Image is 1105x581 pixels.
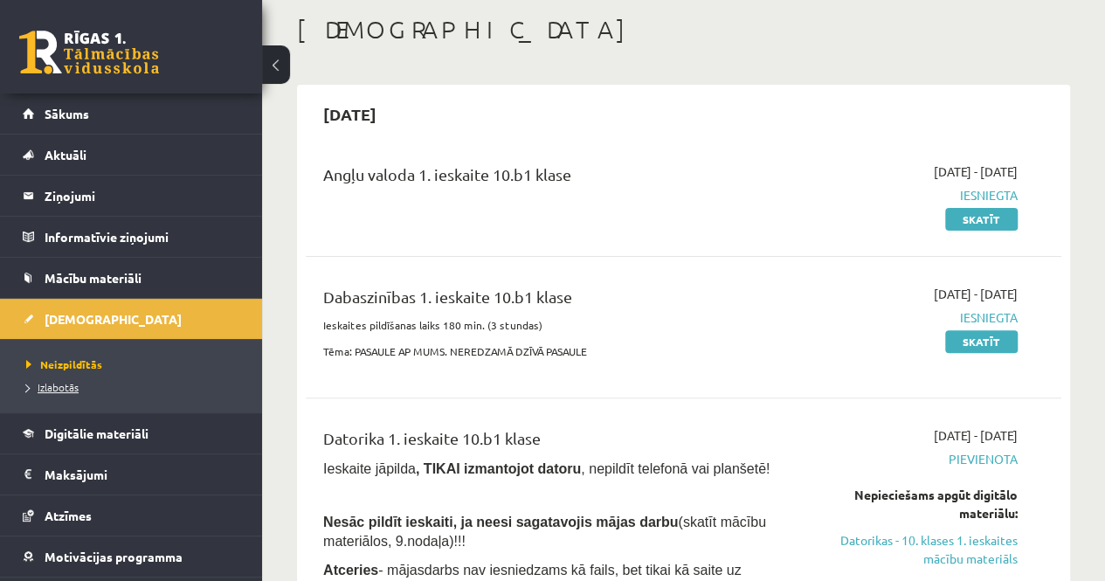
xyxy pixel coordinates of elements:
[45,217,240,257] legend: Informatīvie ziņojumi
[804,186,1018,204] span: Iesniegta
[45,454,240,495] legend: Maksājumi
[804,531,1018,568] a: Datorikas - 10. klases 1. ieskaites mācību materiāls
[23,536,240,577] a: Motivācijas programma
[804,308,1018,327] span: Iesniegta
[26,380,79,394] span: Izlabotās
[23,299,240,339] a: [DEMOGRAPHIC_DATA]
[804,450,1018,468] span: Pievienota
[23,495,240,536] a: Atzīmes
[323,515,766,549] span: (skatīt mācību materiālos, 9.nodaļa)!!!
[23,454,240,495] a: Maksājumi
[323,563,378,578] b: Atceries
[416,461,581,476] b: , TIKAI izmantojot datoru
[45,508,92,523] span: Atzīmes
[45,147,86,163] span: Aktuāli
[23,217,240,257] a: Informatīvie ziņojumi
[45,425,148,441] span: Digitālie materiāli
[45,311,182,327] span: [DEMOGRAPHIC_DATA]
[23,413,240,453] a: Digitālie materiāli
[323,163,777,195] div: Angļu valoda 1. ieskaite 10.b1 klase
[19,31,159,74] a: Rīgas 1. Tālmācības vidusskola
[323,461,770,476] span: Ieskaite jāpilda , nepildīt telefonā vai planšetē!
[934,163,1018,181] span: [DATE] - [DATE]
[45,176,240,216] legend: Ziņojumi
[323,426,777,459] div: Datorika 1. ieskaite 10.b1 klase
[26,379,245,395] a: Izlabotās
[323,285,777,317] div: Dabaszinības 1. ieskaite 10.b1 klase
[945,208,1018,231] a: Skatīt
[23,258,240,298] a: Mācību materiāli
[23,135,240,175] a: Aktuāli
[934,426,1018,445] span: [DATE] - [DATE]
[45,270,142,286] span: Mācību materiāli
[23,176,240,216] a: Ziņojumi
[26,357,102,371] span: Neizpildītās
[45,106,89,121] span: Sākums
[323,515,678,529] span: Nesāc pildīt ieskaiti, ja neesi sagatavojis mājas darbu
[23,93,240,134] a: Sākums
[26,356,245,372] a: Neizpildītās
[934,285,1018,303] span: [DATE] - [DATE]
[45,549,183,564] span: Motivācijas programma
[945,330,1018,353] a: Skatīt
[297,15,1070,45] h1: [DEMOGRAPHIC_DATA]
[323,343,777,359] p: Tēma: PASAULE AP MUMS. NEREDZAMĀ DZĪVĀ PASAULE
[804,486,1018,522] div: Nepieciešams apgūt digitālo materiālu:
[323,317,777,333] p: Ieskaites pildīšanas laiks 180 min. (3 stundas)
[306,93,394,135] h2: [DATE]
